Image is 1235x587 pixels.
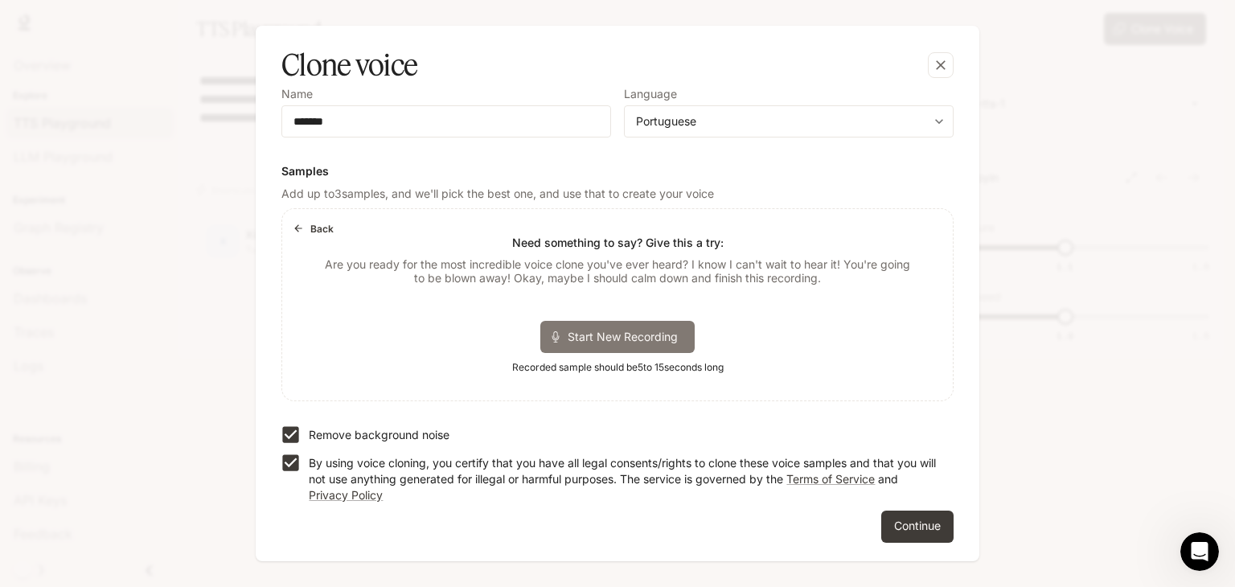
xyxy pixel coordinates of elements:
p: Remove background noise [309,427,449,443]
p: By using voice cloning, you certify that you have all legal consents/rights to clone these voice ... [309,455,941,503]
h6: Samples [281,163,954,179]
div: Portuguese [636,113,927,129]
p: Add up to 3 samples, and we'll pick the best one, and use that to create your voice [281,186,954,202]
iframe: Intercom live chat [1180,532,1219,571]
p: Are you ready for the most incredible voice clone you've ever heard? I know I can't wait to hear ... [321,257,914,285]
p: Language [624,88,677,100]
div: Portuguese [625,113,953,129]
button: Back [289,216,340,241]
a: Terms of Service [786,472,875,486]
div: Start New Recording [540,321,695,353]
span: Start New Recording [568,328,688,345]
a: Privacy Policy [309,488,383,502]
span: Recorded sample should be 5 to 15 seconds long [512,359,724,376]
p: Need something to say? Give this a try: [512,235,724,251]
h5: Clone voice [281,45,417,85]
p: Name [281,88,313,100]
button: Continue [881,511,954,543]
